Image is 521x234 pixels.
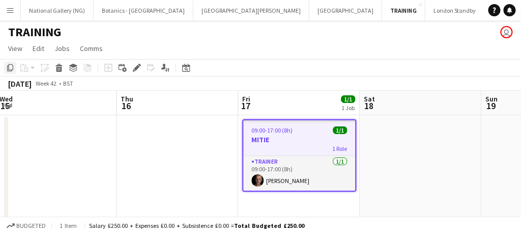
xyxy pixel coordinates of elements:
span: Comms [80,44,103,53]
button: [GEOGRAPHIC_DATA] [309,1,382,20]
app-job-card: 09:00-17:00 (8h)1/1MITIE1 RoleTrainer1/109:00-17:00 (8h)[PERSON_NAME] [243,119,357,192]
button: TRAINING [382,1,425,20]
span: Edit [33,44,44,53]
span: Sat [364,94,375,103]
span: 09:00-17:00 (8h) [252,126,293,134]
span: 1 item [56,222,80,229]
div: BST [63,80,73,87]
div: Salary £250.00 + Expenses £0.00 + Subsistence £0.00 = [89,222,304,229]
app-user-avatar: Claudia Lewis [501,26,513,38]
span: Fri [243,94,251,103]
a: Jobs [50,42,74,55]
span: 1 Role [333,145,348,152]
span: Jobs [54,44,70,53]
a: Edit [28,42,48,55]
span: Thu [121,94,134,103]
div: 1 Job [342,104,355,112]
span: Total Budgeted £250.00 [234,222,304,229]
button: Botanics - [GEOGRAPHIC_DATA] [94,1,193,20]
a: View [4,42,26,55]
span: 1/1 [333,126,348,134]
button: Budgeted [5,220,47,231]
button: National Gallery (NG) [21,1,94,20]
a: Comms [76,42,107,55]
span: 1/1 [341,95,356,103]
span: View [8,44,22,53]
button: [GEOGRAPHIC_DATA][PERSON_NAME] [193,1,309,20]
span: 17 [241,100,251,112]
span: Budgeted [16,222,46,229]
span: 16 [120,100,134,112]
app-card-role: Trainer1/109:00-17:00 (8h)[PERSON_NAME] [244,156,356,191]
h3: MITIE [244,135,356,144]
span: 19 [484,100,498,112]
span: Sun [486,94,498,103]
div: [DATE] [8,79,32,89]
button: London Standby [425,1,485,20]
span: 18 [363,100,375,112]
span: Week 42 [34,80,59,87]
h1: TRAINING [8,24,61,40]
